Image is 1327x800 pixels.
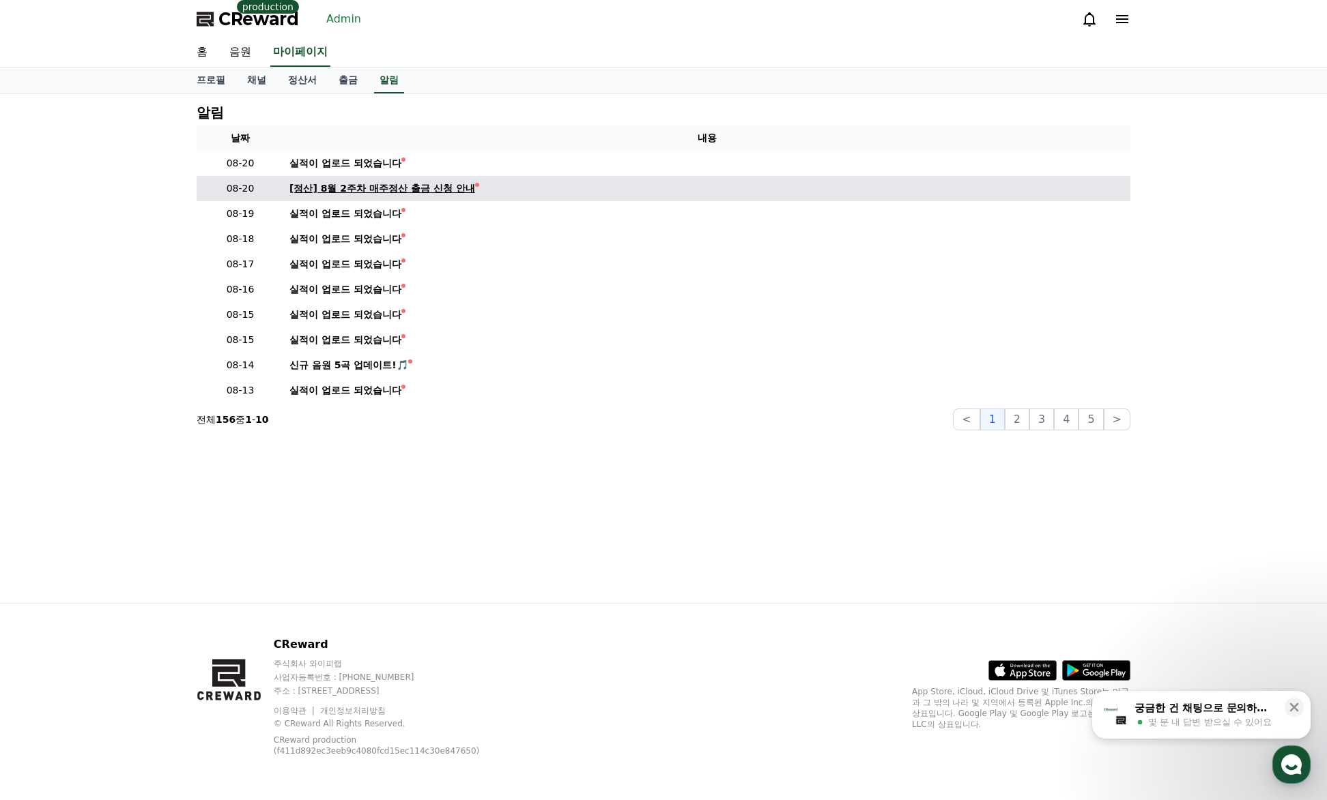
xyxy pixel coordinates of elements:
[274,658,513,669] p: 주식회사 와이피랩
[186,38,218,67] a: 홈
[202,358,279,372] p: 08-14
[1005,409,1029,430] button: 2
[289,358,1125,372] a: 신규 음원 5곡 업데이트!🎵
[274,636,513,653] p: CReward
[1104,409,1130,430] button: >
[202,282,279,297] p: 08-16
[277,68,328,93] a: 정산서
[289,282,1125,297] a: 실적이 업로드 되었습니다
[289,282,401,297] div: 실적이 업로드 되었습니다
[176,432,262,466] a: 설정
[202,257,279,271] p: 08-17
[270,38,330,67] a: 마이페이지
[202,308,279,322] p: 08-15
[1054,409,1079,430] button: 4
[284,125,1130,151] th: 내용
[321,8,367,30] a: Admin
[289,232,1125,246] a: 실적이 업로드 되었습니다
[289,156,401,171] div: 실적이 업로드 되었습니다
[90,432,176,466] a: 대화
[211,453,227,464] span: 설정
[274,685,513,696] p: 주소 : [STREET_ADDRESS]
[125,454,141,464] span: 대화
[289,257,401,271] div: 실적이 업로드 되었습니다
[216,414,236,425] strong: 156
[289,181,475,196] div: [정산] 8월 2주차 매주정산 출금 신청 안내
[202,383,279,398] p: 08-13
[202,232,279,246] p: 08-18
[197,413,269,426] p: 전체 중 -
[289,207,401,221] div: 실적이 업로드 되었습니다
[289,333,1125,347] a: 실적이 업로드 되었습니다
[4,432,90,466] a: 홈
[245,414,252,425] strong: 1
[289,383,401,398] div: 실적이 업로드 되었습니다
[218,38,262,67] a: 음원
[289,207,1125,221] a: 실적이 업로드 되었습니다
[186,68,236,93] a: 프로필
[274,706,317,715] a: 이용약관
[912,686,1130,730] p: App Store, iCloud, iCloud Drive 및 iTunes Store는 미국과 그 밖의 나라 및 지역에서 등록된 Apple Inc.의 서비스 상표입니다. Goo...
[953,409,980,430] button: <
[202,156,279,171] p: 08-20
[1029,409,1054,430] button: 3
[289,232,401,246] div: 실적이 업로드 되었습니다
[289,383,1125,398] a: 실적이 업로드 되었습니다
[236,68,277,93] a: 채널
[202,333,279,347] p: 08-15
[289,308,401,322] div: 실적이 업로드 되었습니다
[274,735,492,756] p: CReward production (f411d892ec3eeb9c4080fcd15ec114c30e847650)
[289,308,1125,322] a: 실적이 업로드 되었습니다
[289,333,401,347] div: 실적이 업로드 되었습니다
[289,156,1125,171] a: 실적이 업로드 되었습니다
[197,8,299,30] a: CReward
[289,257,1125,271] a: 실적이 업로드 되었습니다
[289,181,1125,196] a: [정산] 8월 2주차 매주정산 출금 신청 안내
[43,453,51,464] span: 홈
[274,672,513,683] p: 사업자등록번호 : [PHONE_NUMBER]
[218,8,299,30] span: CReward
[197,125,284,151] th: 날짜
[289,358,408,372] div: 신규 음원 5곡 업데이트!🎵
[197,105,224,120] h4: 알림
[320,706,386,715] a: 개인정보처리방침
[980,409,1005,430] button: 1
[1079,409,1103,430] button: 5
[202,207,279,221] p: 08-19
[374,68,404,93] a: 알림
[328,68,369,93] a: 출금
[255,414,268,425] strong: 10
[274,718,513,729] p: © CReward All Rights Reserved.
[202,181,279,196] p: 08-20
